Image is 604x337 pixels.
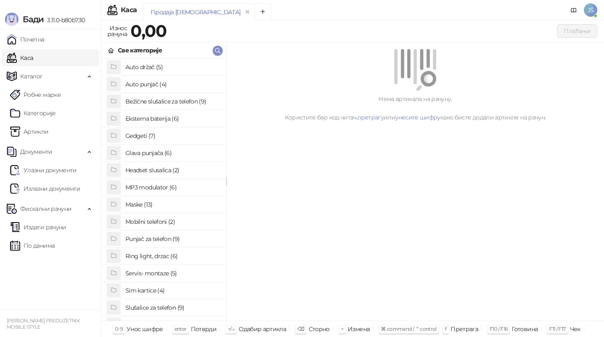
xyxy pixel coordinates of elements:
[125,267,219,280] h4: Servis- montaze (5)
[10,105,56,122] a: Категорије
[125,318,219,332] h4: Staklo za telefon (7)
[567,3,581,17] a: Документација
[239,324,286,334] div: Одабир артикла
[7,318,80,330] small: [PERSON_NAME] PREDUZETNIK MOBILE STYLE
[10,237,55,254] a: По данима
[125,301,219,314] h4: Slušalice za telefon (9)
[115,326,122,332] span: 0-9
[125,112,219,125] h4: Eksterna baterija (6)
[341,326,344,332] span: +
[7,49,33,66] a: Каса
[125,129,219,143] h4: Gedgeti (7)
[44,16,85,24] span: 3.11.0-b80b730
[255,3,271,20] button: Add tab
[125,284,219,297] h4: Sim kartice (4)
[125,215,219,228] h4: Mobilni telefoni (2)
[125,146,219,160] h4: Glava punjača (6)
[125,181,219,194] h4: MP3 modulator (6)
[584,3,597,17] span: JŠ
[125,198,219,211] h4: Maske (13)
[228,326,234,332] span: ↑/↓
[309,324,330,334] div: Сторно
[125,95,219,108] h4: Bežične slušalice za telefon (9)
[357,114,384,121] a: претрагу
[20,200,71,217] span: Фискални рачуни
[151,8,240,17] div: Продаја [DEMOGRAPHIC_DATA]
[125,163,219,177] h4: Headset slusalica (2)
[570,324,581,334] div: Чек
[174,326,187,332] span: enter
[127,324,163,334] div: Унос шифре
[106,23,129,39] div: Износ рачуна
[130,21,167,41] strong: 0,00
[549,326,565,332] span: F11 / F17
[20,143,52,160] span: Документи
[395,114,440,121] a: унесите шифру
[121,7,137,13] div: Каса
[10,219,66,236] a: Издати рачуни
[7,31,44,48] a: Почетна
[450,324,478,334] div: Претрага
[10,86,61,103] a: Робне марке
[242,8,253,16] button: remove
[489,326,508,332] span: F10 / F16
[381,326,437,332] span: ⌘ command / ⌃ control
[20,68,43,85] span: Каталог
[101,59,226,321] div: grid
[10,123,49,140] a: ArtikliАртикли
[125,249,219,263] h4: Ring light, drzac (6)
[297,326,304,332] span: ⌫
[10,162,77,179] a: Ulazni dokumentiУлазни документи
[445,326,446,332] span: f
[557,24,597,38] button: Плаћање
[237,94,594,122] div: Нема артикала на рачуну. Користите бар код читач, или како бисте додали артикле на рачун.
[118,46,162,55] div: Све категорије
[512,324,538,334] div: Готовина
[5,13,18,26] img: Logo
[125,232,219,246] h4: Punjač za telefon (9)
[10,180,80,197] a: Излазни документи
[191,324,217,334] div: Потврди
[348,324,370,334] div: Измена
[125,78,219,91] h4: Auto punjač (4)
[23,14,44,24] span: Бади
[125,60,219,74] h4: Auto držač (5)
